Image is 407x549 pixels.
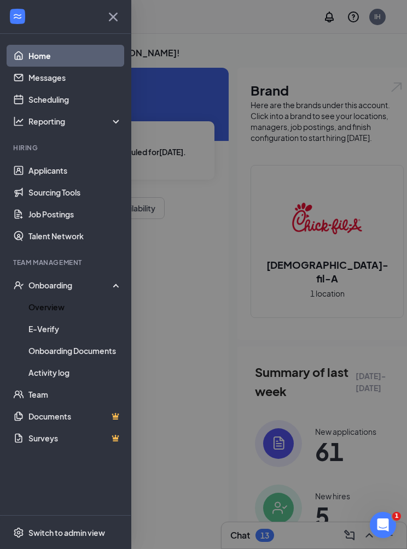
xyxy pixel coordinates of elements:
[28,405,122,427] a: DocumentsCrown
[13,116,24,127] svg: Analysis
[28,318,122,340] a: E-Verify
[370,512,396,538] iframe: Intercom live chat
[12,11,23,22] svg: WorkstreamLogo
[28,181,122,203] a: Sourcing Tools
[104,8,122,26] svg: Cross
[28,160,122,181] a: Applicants
[13,527,24,538] svg: Settings
[28,280,113,291] div: Onboarding
[28,203,122,225] a: Job Postings
[28,383,122,405] a: Team
[28,116,123,127] div: Reporting
[28,362,122,383] a: Activity log
[28,67,122,88] a: Messages
[28,427,122,449] a: SurveysCrown
[28,225,122,247] a: Talent Network
[392,512,401,521] span: 1
[13,143,120,152] div: Hiring
[28,340,122,362] a: Onboarding Documents
[28,45,122,67] a: Home
[13,258,120,267] div: Team Management
[28,88,122,110] a: Scheduling
[28,527,105,538] div: Switch to admin view
[28,296,122,318] a: Overview
[13,280,24,291] svg: UserCheck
